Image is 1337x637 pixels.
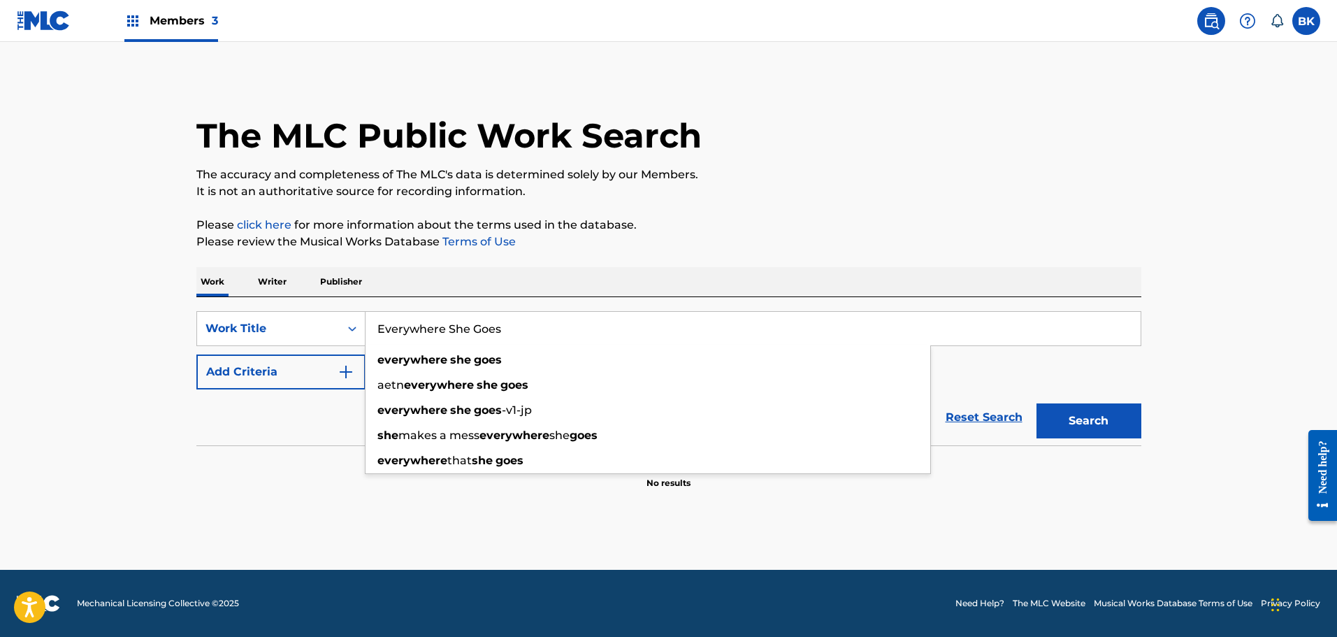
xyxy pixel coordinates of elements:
[474,353,502,366] strong: goes
[196,311,1141,445] form: Search Form
[440,235,516,248] a: Terms of Use
[377,353,447,366] strong: everywhere
[1094,597,1252,610] a: Musical Works Database Terms of Use
[377,429,398,442] strong: she
[196,115,702,157] h1: The MLC Public Work Search
[77,597,239,610] span: Mechanical Licensing Collective © 2025
[549,429,570,442] span: she
[570,429,598,442] strong: goes
[17,10,71,31] img: MLC Logo
[1013,597,1085,610] a: The MLC Website
[150,13,218,29] span: Members
[254,267,291,296] p: Writer
[316,267,366,296] p: Publisher
[472,454,493,467] strong: she
[939,402,1029,433] a: Reset Search
[398,429,479,442] span: makes a mess
[479,429,549,442] strong: everywhere
[196,355,366,389] button: Add Criteria
[237,218,291,231] a: click here
[1234,7,1262,35] div: Help
[205,320,331,337] div: Work Title
[1197,7,1225,35] a: Public Search
[447,454,472,467] span: that
[955,597,1004,610] a: Need Help?
[212,14,218,27] span: 3
[377,378,404,392] span: aetn
[17,595,60,612] img: logo
[474,403,502,417] strong: goes
[450,403,471,417] strong: she
[338,364,354,380] img: 9d2ae6d4665cec9f34b9.svg
[1267,570,1337,637] iframe: Chat Widget
[1298,419,1337,531] iframe: Resource Center
[196,166,1141,183] p: The accuracy and completeness of The MLC's data is determined solely by our Members.
[1261,597,1320,610] a: Privacy Policy
[1271,584,1280,626] div: Drag
[404,378,474,392] strong: everywhere
[377,403,447,417] strong: everywhere
[377,454,447,467] strong: everywhere
[500,378,528,392] strong: goes
[450,353,471,366] strong: she
[196,217,1141,234] p: Please for more information about the terms used in the database.
[196,267,229,296] p: Work
[502,403,532,417] span: -v1-jp
[124,13,141,29] img: Top Rightsholders
[1292,7,1320,35] div: User Menu
[1270,14,1284,28] div: Notifications
[1036,403,1141,438] button: Search
[1203,13,1220,29] img: search
[196,234,1141,250] p: Please review the Musical Works Database
[496,454,523,467] strong: goes
[196,183,1141,200] p: It is not an authoritative source for recording information.
[1239,13,1256,29] img: help
[646,460,691,489] p: No results
[477,378,498,392] strong: she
